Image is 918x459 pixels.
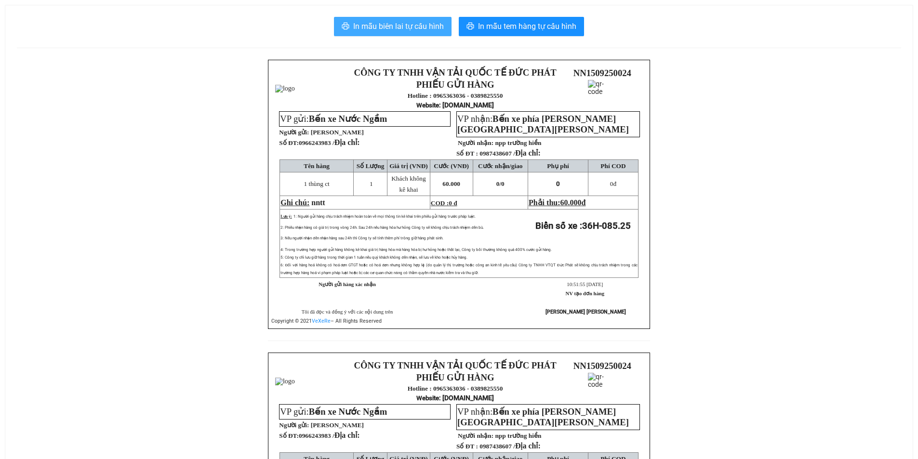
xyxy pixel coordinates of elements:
strong: : [DOMAIN_NAME] [416,101,494,109]
span: In mẫu tem hàng tự cấu hình [478,20,576,32]
span: Cước (VNĐ) [434,162,469,170]
strong: Số ĐT: [279,432,359,439]
span: Lưu ý: [280,214,292,219]
a: VeXeRe [312,318,331,324]
span: COD : [431,199,457,207]
span: Website [416,102,439,109]
span: VP nhận: [457,114,629,134]
strong: Người nhận: [458,139,493,146]
span: Bến xe phía [PERSON_NAME][GEOGRAPHIC_DATA][PERSON_NAME] [457,114,629,134]
span: Khách không kê khai [391,175,426,193]
span: Website [416,394,439,402]
span: 0 [610,180,613,187]
span: 6: Đối với hàng hoá không có hoá đơn GTGT hoặc có hoá đơn nhưng không hợp lệ (do quản lý thị trườ... [280,263,638,275]
span: 4: Trong trường hợp người gửi hàng không kê khai giá trị hàng hóa mà hàng hóa bị hư hỏng hoặc thấ... [280,248,552,252]
strong: PHIẾU GỬI HÀNG [416,79,494,90]
span: đ [582,198,586,207]
strong: Người nhận: [458,432,493,439]
span: printer [466,22,474,31]
span: Phụ phí [547,162,569,170]
strong: NV tạo đơn hàng [566,291,604,296]
span: [PERSON_NAME] [311,421,364,429]
img: logo [275,85,295,92]
strong: Người gửi: [279,129,309,136]
strong: CÔNG TY TNHH VẬN TẢI QUỐC TẾ ĐỨC PHÁT [354,360,557,370]
img: logo [275,378,295,385]
span: Phải thu: [529,198,585,207]
span: 0/ [496,180,505,187]
strong: Hotline : 0965363036 - 0389825550 [408,385,503,392]
strong: Người gửi hàng xác nhận [319,282,376,287]
span: Ghi chú: [280,198,309,207]
span: VP nhận: [457,407,629,427]
span: Số Lượng [357,162,385,170]
span: đ [610,180,616,187]
span: 0966243983 / [299,139,360,146]
span: NN1509250024 [573,68,631,78]
span: 10:51:55 [DATE] [567,282,603,287]
span: 0 đ [449,199,457,207]
span: [PERSON_NAME] [311,129,364,136]
span: Địa chỉ: [515,149,541,157]
img: qr-code [588,373,617,402]
span: Địa chỉ: [334,431,360,439]
strong: PHIẾU GỬI HÀNG [416,372,494,382]
span: Địa chỉ: [334,138,360,146]
strong: Hotline : 0965363036 - 0389825550 [408,92,503,99]
strong: Số ĐT : [456,443,478,450]
span: NN1509250024 [573,361,631,371]
button: printerIn mẫu tem hàng tự cấu hình [459,17,584,36]
span: 36H-085.25 [582,221,631,231]
span: 0966243983 / [299,432,360,439]
span: 1: Người gửi hàng chịu trách nhiệm hoàn toàn về mọi thông tin kê khai trên phiếu gửi hàng trước p... [293,214,476,219]
span: 0987438607 / [479,150,541,157]
button: printerIn mẫu biên lai tự cấu hình [334,17,452,36]
span: npp trường hiền [495,432,541,439]
span: 1 thùng ct [304,180,329,187]
span: Bến xe Nước Ngầm [309,407,387,417]
span: Cước nhận/giao [478,162,523,170]
span: In mẫu biên lai tự cấu hình [353,20,444,32]
span: 60.000 [560,198,582,207]
span: npp trường hiền [495,139,541,146]
span: Phí COD [600,162,625,170]
span: 2: Phiếu nhận hàng có giá trị trong vòng 24h. Sau 24h nếu hàng hóa hư hỏng Công ty sẽ không chịu ... [280,225,483,230]
strong: Biển số xe : [535,221,631,231]
span: 0987438607 / [479,443,541,450]
strong: [PERSON_NAME] [PERSON_NAME] [545,309,626,315]
span: 1 [370,180,373,187]
span: Địa chỉ: [515,442,541,450]
span: Bến xe phía [PERSON_NAME][GEOGRAPHIC_DATA][PERSON_NAME] [457,407,629,427]
span: 5: Công ty chỉ lưu giữ hàng trong thời gian 1 tuần nếu quý khách không đến nhận, sẽ lưu về kho ho... [280,255,467,260]
span: nntt [311,198,325,207]
span: 60.000 [442,180,460,187]
span: VP gửi: [280,114,387,124]
img: qr-code [588,80,617,109]
span: VP gửi: [280,407,387,417]
strong: Người gửi: [279,421,309,429]
span: 0 [501,180,505,187]
span: 0 [556,180,560,187]
strong: CÔNG TY TNHH VẬN TẢI QUỐC TẾ ĐỨC PHÁT [354,67,557,78]
span: Giá trị (VNĐ) [389,162,428,170]
span: Tôi đã đọc và đồng ý với các nội dung trên [302,309,393,315]
span: 3: Nếu người nhận đến nhận hàng sau 24h thì Công ty sẽ tính thêm phí trông giữ hàng phát sinh. [280,236,443,240]
strong: Số ĐT: [279,139,359,146]
strong: Số ĐT : [456,150,478,157]
span: Copyright © 2021 – All Rights Reserved [271,318,382,324]
strong: : [DOMAIN_NAME] [416,394,494,402]
span: Bến xe Nước Ngầm [309,114,387,124]
span: Tên hàng [304,162,330,170]
span: printer [342,22,349,31]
